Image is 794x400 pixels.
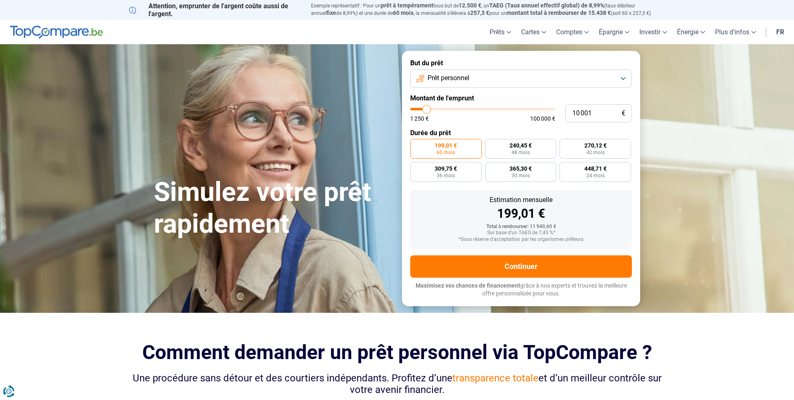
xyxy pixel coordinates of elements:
h2: Comment demander un prêt personnel via TopCompare ? [129,341,665,364]
p: Exemple représentatif : Pour un tous but de , un (taux débiteur annuel de 8,99%) et une durée de ... [311,2,665,17]
span: montant total à rembourser de 15.438 € [507,10,611,16]
span: 309,75 € [435,166,457,171]
button: Prêt personnel [410,69,632,88]
span: 257,3 € [470,10,489,16]
button: Continuer [410,255,632,278]
span: 36 mois [437,173,455,178]
span: Maximisez vos chances de financement [416,282,520,289]
a: Prêts [485,20,516,44]
a: Énergie [672,20,710,44]
a: fr [771,20,789,44]
span: 60 mois [393,10,414,16]
h1: Simulez votre prêt rapidement [154,176,392,240]
span: 199,01 € [435,143,457,148]
div: 199,01 € [417,207,625,220]
span: prêt à tempérament [381,2,433,9]
p: grâce à nos experts et trouvez la meilleure offre personnalisée pour vous. [410,282,632,298]
a: Épargne [594,20,634,44]
label: Durée du prêt [410,129,632,137]
div: Total à rembourser: 11 940,60 € [417,224,625,230]
span: 60 mois [437,150,455,155]
span: 12.500 € [459,2,481,9]
span: 365,30 € [509,166,532,171]
span: 448,71 € [584,166,607,171]
div: Une procédure sans détour et des courtiers indépendants. Profitez d’une et d’un meilleur contrôle... [129,372,665,396]
span: 240,45 € [509,143,532,148]
span: 1 250 € [410,116,429,121]
a: Cartes [516,20,551,44]
span: 48 mois [512,150,530,155]
span: € [622,110,625,117]
span: TAEG (Taux annuel effectif global) de 8,99% [489,2,604,9]
img: TopCompare [10,26,103,39]
label: Montant de l'emprunt [410,94,632,102]
a: Plus d'infos [710,20,761,44]
p: Attention, emprunter de l'argent coûte aussi de l'argent. [129,2,301,18]
span: 270,12 € [584,143,607,148]
a: Investir [634,20,672,44]
span: 100 000 € [530,116,555,121]
a: Comptes [551,20,594,44]
span: 42 mois [586,150,605,155]
span: Prêt personnel [428,74,469,83]
div: Sur base d'un TAEG de 7,45 %* [417,230,625,236]
div: Estimation mensuelle [417,197,625,203]
span: 30 mois [512,173,530,178]
span: 24 mois [586,173,605,178]
span: fixe [326,10,336,16]
div: *Sous réserve d'acceptation par les organismes prêteurs [417,237,625,243]
label: But du prêt [410,59,632,67]
span: transparence totale [452,372,538,384]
